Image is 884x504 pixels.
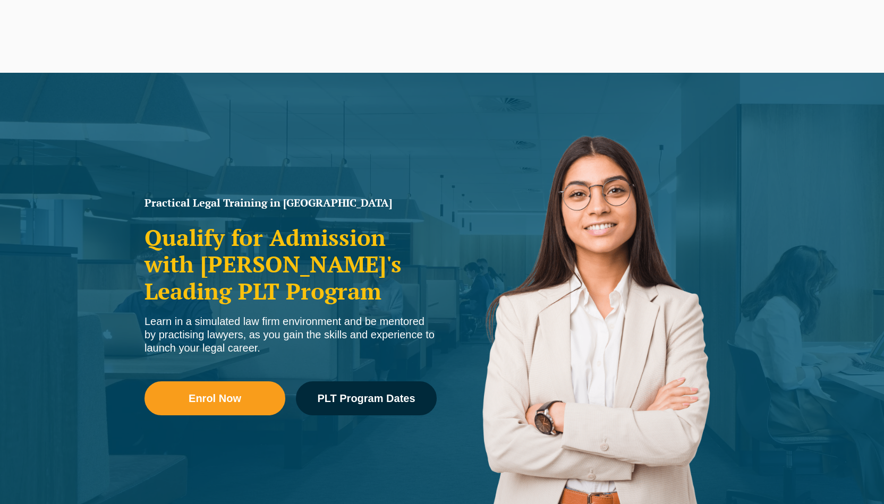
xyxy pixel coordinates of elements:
span: PLT Program Dates [317,393,415,404]
a: PLT Program Dates [296,381,437,415]
h1: Practical Legal Training in [GEOGRAPHIC_DATA] [144,198,437,208]
span: Enrol Now [189,393,241,404]
a: Enrol Now [144,381,285,415]
div: Learn in a simulated law firm environment and be mentored by practising lawyers, as you gain the ... [144,315,437,355]
h2: Qualify for Admission with [PERSON_NAME]'s Leading PLT Program [144,224,437,304]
